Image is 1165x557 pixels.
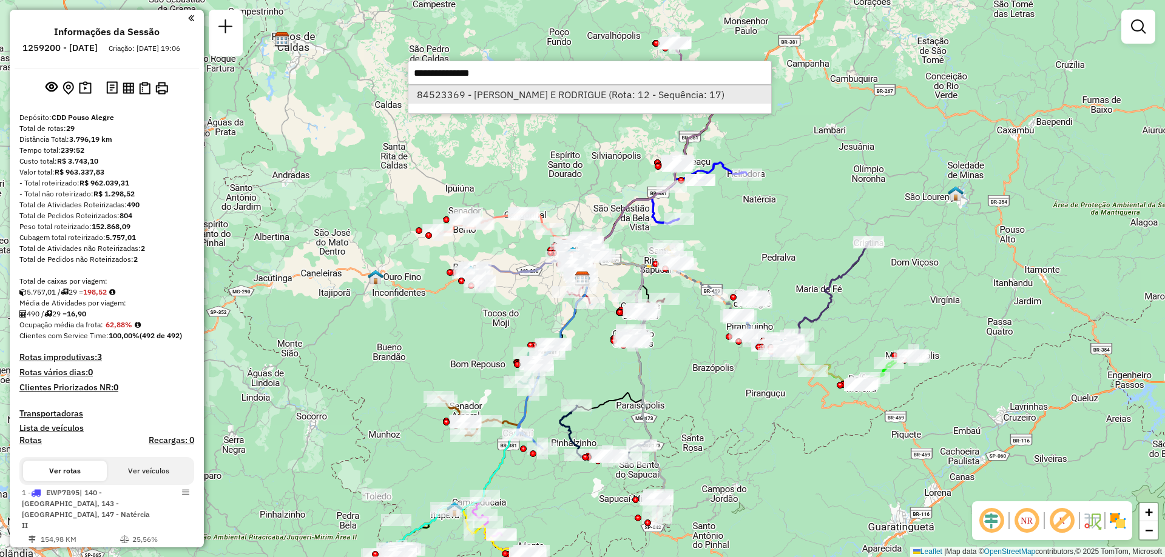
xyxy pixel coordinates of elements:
[120,79,137,96] button: Visualizar relatório de Roteirização
[19,298,194,309] div: Média de Atividades por viagem:
[1126,15,1150,39] a: Exibir filtros
[140,331,182,340] strong: (492 de 492)
[19,243,194,254] div: Total de Atividades não Roteirizadas:
[46,488,79,497] span: EWP7B95
[107,461,191,481] button: Ver veículos
[381,514,411,526] div: Atividade não roteirizada - BAR DO CAMPO
[52,113,114,122] strong: CDD Pouso Alegre
[141,244,145,253] strong: 2
[19,382,194,393] h4: Clientes Priorizados NR:
[774,339,789,355] img: PA - Itajubá
[1145,504,1153,519] span: +
[137,79,153,97] button: Visualizar Romaneio
[19,145,194,156] div: Tempo total:
[113,382,118,393] strong: 0
[19,134,194,145] div: Distância Total:
[19,254,194,265] div: Total de Pedidos não Roteirizados:
[1140,503,1158,521] a: Zoom in
[66,124,75,133] strong: 29
[379,541,395,556] img: PA Extrema
[104,43,185,54] div: Criação: [DATE] 19:06
[40,533,120,545] td: 154,98 KM
[447,501,462,517] img: Itapeva
[109,289,115,296] i: Meta Caixas/viagem: 198,60 Diferença: -0,08
[1047,506,1076,535] span: Exibir rótulo
[83,287,107,296] strong: 198,52
[408,85,771,104] li: [object Object]
[977,506,1006,535] span: Ocultar deslocamento
[188,11,194,25] a: Clique aqui para minimizar o painel
[19,352,194,362] h4: Rotas improdutivas:
[19,112,194,123] div: Depósito:
[214,15,238,42] a: Nova sessão e pesquisa
[19,309,194,319] div: 490 / 29 =
[153,79,171,97] button: Imprimir Rotas
[19,167,194,178] div: Valor total:
[29,536,36,543] i: Distância Total
[132,533,189,545] td: 25,56%
[61,289,69,296] i: Total de rotas
[104,79,120,98] button: Logs desbloquear sessão
[19,331,109,340] span: Clientes com Service Time:
[1108,511,1127,530] img: Exibir/Ocultar setores
[60,79,76,98] button: Centralizar mapa no depósito ou ponto de apoio
[408,85,771,104] ul: Option List
[19,232,194,243] div: Cubagem total roteirizado:
[944,547,946,556] span: |
[19,287,194,298] div: 5.757,01 / 29 =
[79,178,129,187] strong: R$ 962.039,31
[19,199,194,210] div: Total de Atividades Roteirizadas:
[19,210,194,221] div: Total de Pedidos Roteirizados:
[120,211,132,220] strong: 804
[55,167,104,176] strong: R$ 963.337,83
[19,435,42,445] a: Rotas
[22,488,150,530] span: | 140 - [GEOGRAPHIC_DATA], 143 - [GEOGRAPHIC_DATA], 147 - Natércia II
[1140,521,1158,539] a: Zoom out
[67,309,86,318] strong: 16,90
[69,135,112,144] strong: 3.796,19 km
[88,367,93,378] strong: 0
[19,188,194,199] div: - Total não roteirizado:
[135,321,141,329] em: Média calculada utilizando a maior ocupação (%Peso ou %Cubagem) de cada rota da sessão. Rotas cro...
[54,26,160,38] h4: Informações da Sessão
[22,488,150,530] span: 1 -
[19,123,194,134] div: Total de rotas:
[19,367,194,378] h4: Rotas vários dias:
[109,331,140,340] strong: 100,00%
[19,289,27,296] i: Cubagem total roteirizado
[44,310,52,318] i: Total de rotas
[92,222,130,231] strong: 152.868,09
[133,255,138,264] strong: 2
[362,489,392,501] div: Atividade não roteirizada - VALENTINA DE CARVALH
[22,42,98,53] h6: 1259200 - [DATE]
[106,320,132,329] strong: 62,88%
[19,310,27,318] i: Total de Atividades
[274,32,290,47] img: CDD Poços de Caldas
[19,178,194,188] div: - Total roteirizado:
[97,352,102,362] strong: 3
[23,461,107,481] button: Ver rotas
[120,536,129,543] i: % de utilização do peso
[575,271,590,287] img: CDD Pouso Alegre
[76,79,94,98] button: Painel de Sugestão
[149,435,194,445] h4: Recargas: 0
[1082,511,1102,530] img: Fluxo de ruas
[19,156,194,167] div: Custo total:
[106,233,136,242] strong: 5.757,01
[948,185,964,201] img: PA São Lourenço (Varginha)
[61,145,84,155] strong: 239:52
[19,423,194,433] h4: Lista de veículos
[19,409,194,419] h4: Transportadoras
[93,189,135,198] strong: R$ 1.298,52
[57,156,98,165] strong: R$ 3.743,10
[984,547,1036,556] a: OpenStreetMap
[463,265,479,281] img: Borda da Mata
[127,200,140,209] strong: 490
[913,547,942,556] a: Leaflet
[19,320,103,329] span: Ocupação média da frota:
[368,269,383,285] img: Pa Ouro Fino
[19,276,194,287] div: Total de caixas por viagem:
[43,78,60,98] button: Exibir sessão original
[182,489,189,496] em: Opções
